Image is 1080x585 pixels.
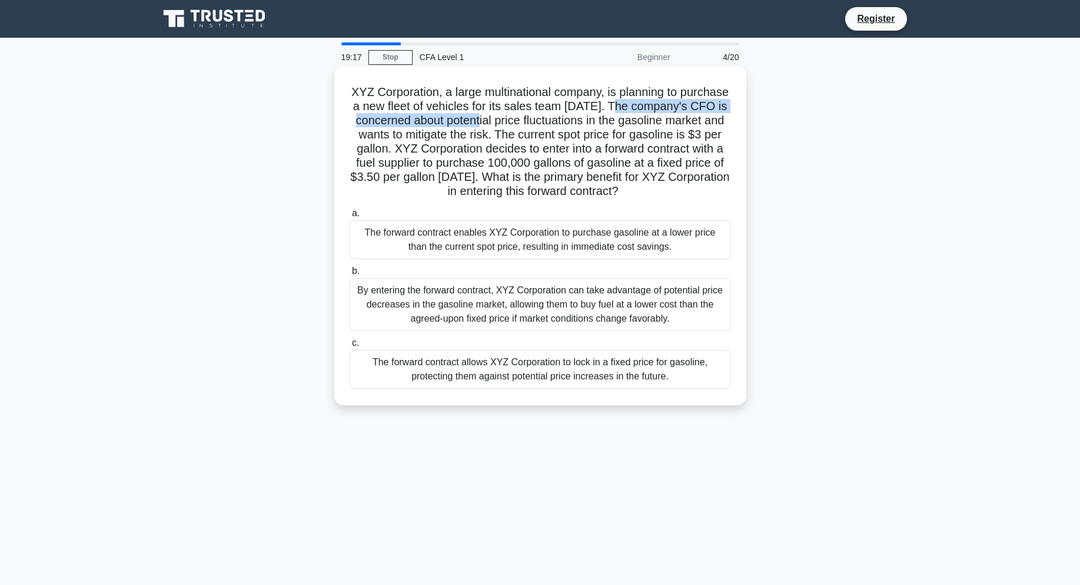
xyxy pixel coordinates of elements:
div: 4/20 [677,45,746,69]
a: Register [850,11,902,26]
div: The forward contract enables XYZ Corporation to purchase gasoline at a lower price than the curre... [350,220,731,259]
div: 19:17 [334,45,368,69]
span: c. [352,338,359,348]
span: b. [352,266,360,276]
h5: XYZ Corporation, a large multinational company, is planning to purchase a new fleet of vehicles f... [348,85,732,199]
span: a. [352,208,360,218]
div: The forward contract allows XYZ Corporation to lock in a fixed price for gasoline, protecting the... [350,350,731,389]
div: Beginner [574,45,677,69]
div: CFA Level 1 [413,45,574,69]
a: Stop [368,50,413,65]
div: By entering the forward contract, XYZ Corporation can take advantage of potential price decreases... [350,278,731,331]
